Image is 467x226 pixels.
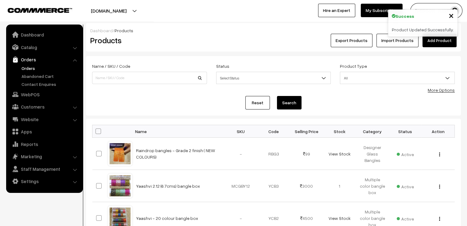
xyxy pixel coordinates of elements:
a: Raindrop bangles - Grade 2 finish ( NEW COLOURS) [136,148,215,159]
span: × [449,10,454,21]
a: Settings [8,176,81,187]
a: Staff Management [8,163,81,174]
th: Category [356,125,389,138]
strong: Success [395,13,414,19]
a: Yaashvi - 20 colour bangle box [136,216,198,221]
a: COMMMERCE [8,6,61,13]
a: My Subscription [361,4,403,17]
td: Multiple color bangle box [356,170,389,202]
td: 99 [290,138,323,170]
a: Add Product [422,34,457,47]
a: Reports [8,139,81,150]
a: More Options [428,87,455,93]
img: Menu [439,185,440,189]
td: 1 [323,170,356,202]
img: Menu [439,152,440,156]
a: Marketing [8,151,81,162]
label: Product Type [340,63,367,69]
a: Apps [8,126,81,137]
input: Name / SKU / Code [92,72,207,84]
span: All [340,73,454,83]
th: Code [257,125,290,138]
th: Status [389,125,422,138]
td: RBG3 [257,138,290,170]
a: Abandoned Cart [20,73,81,79]
span: Active [397,214,414,222]
img: Menu [439,217,440,221]
a: Contact Enquires [20,81,81,87]
a: Orders [20,65,81,71]
a: Yaashvi 2.12 (6.7cms) bangle box [136,183,200,189]
th: Stock [323,125,356,138]
button: Export Products [331,34,372,47]
td: 3000 [290,170,323,202]
img: COMMMERCE [8,8,72,13]
button: Close [449,11,454,20]
span: Select Status [216,73,331,83]
a: WebPOS [8,89,81,100]
a: Customers [8,101,81,112]
a: Catalog [8,42,81,53]
div: Product Updated Successfully. [388,23,457,36]
th: Selling Price [290,125,323,138]
td: YCB3 [257,170,290,202]
td: - [224,138,257,170]
a: Dashboard [8,29,81,40]
div: / [90,27,457,34]
span: Products [115,28,133,33]
span: All [340,72,455,84]
a: View Stock [328,151,350,156]
a: View Stock [328,216,350,221]
label: Name / SKU / Code [92,63,130,69]
label: Status [216,63,229,69]
span: Active [397,150,414,158]
button: [PERSON_NAME] C [410,3,462,18]
a: Orders [8,54,81,65]
a: Dashboard [90,28,113,33]
a: Hire an Expert [318,4,355,17]
span: Select Status [216,72,331,84]
th: SKU [224,125,257,138]
a: Website [8,114,81,125]
th: Name [132,125,224,138]
button: [DOMAIN_NAME] [69,3,148,18]
img: user [450,6,459,15]
span: Active [397,182,414,190]
a: Reset [245,96,270,109]
td: MCGBY12 [224,170,257,202]
button: Search [277,96,302,109]
a: Import Products [376,34,418,47]
h2: Products [90,36,206,45]
th: Action [422,125,454,138]
td: Designer Glass Bangles [356,138,389,170]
